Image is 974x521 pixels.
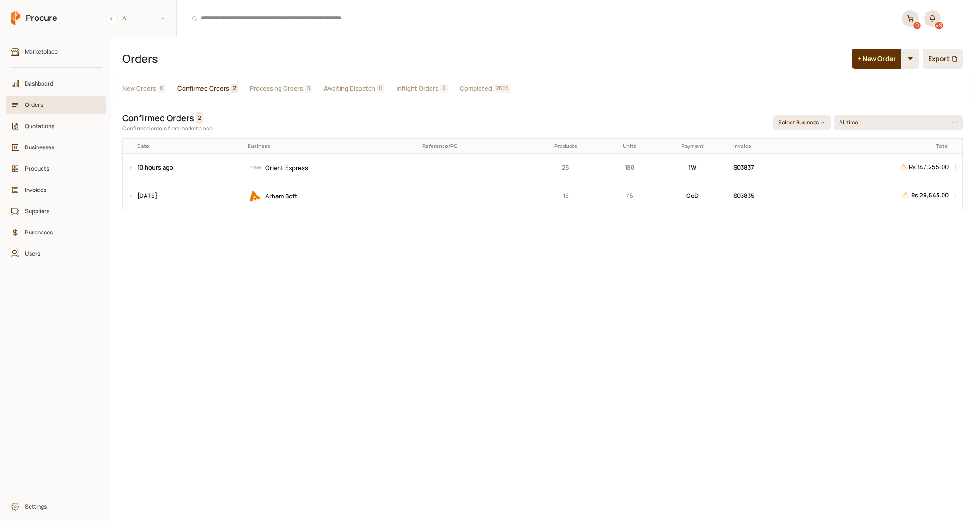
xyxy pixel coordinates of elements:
span: Marketplace [25,47,94,56]
a: Orders [6,96,106,114]
a: Suppliers [6,202,106,220]
p: All time [839,118,860,127]
span: Suppliers [25,207,94,215]
span: Confirmed Orders [177,84,229,93]
a: Dashboard [6,75,106,92]
button: 49 [924,10,941,27]
span: 3 [305,84,312,93]
p: Confirmed orders from marketplace [122,124,765,133]
div: 0 [913,22,921,29]
span: 2 [196,112,203,124]
input: Products, Businesses, Users, Suppliers, Orders, and Purchases [182,7,896,30]
span: Businesses [25,143,94,152]
button: Export [923,49,963,69]
span: 2 [231,84,238,93]
a: Quotations [6,117,106,135]
button: All time [834,115,963,130]
span: Orders [25,100,94,109]
div: Arham Soft [248,189,416,203]
span: Quotations [25,122,94,130]
span: Products [25,164,94,173]
th: Payment [655,139,730,153]
p: 16 [531,191,600,201]
span: New Orders [122,84,156,93]
span: Invoices [25,185,94,194]
p: 25 [531,163,600,172]
span: Completed [460,84,492,93]
a: Users [6,245,106,263]
a: Marketplace [6,43,106,61]
span: Orient Express [265,164,308,172]
td: Rs 147,255.00 [802,153,951,182]
p: 76 [607,191,652,201]
button: + New Order [852,49,901,69]
button: Select Business [773,115,831,130]
span: 0 [440,84,448,93]
a: Products [6,160,106,178]
p: 180 [607,163,652,172]
span: 2653 [494,84,511,93]
th: Reference/PO [419,139,528,153]
th: Units [603,139,655,153]
th: Date [134,139,245,153]
a: Businesses [6,139,106,156]
td: Rs 29,543.00 [802,182,951,210]
th: Business [244,139,419,153]
span: Settings [25,502,94,511]
span: All [111,11,176,26]
div: 49 [935,22,943,29]
td: S03837 [730,153,802,182]
a: Settings [6,498,106,515]
a: 0 [902,10,919,27]
a: Invoices [6,181,106,199]
th: Invoice [730,139,802,153]
a: Procure [11,11,57,26]
span: Dashboard [25,79,94,88]
th: Total [802,139,951,153]
p: Cash on Delivery [658,191,727,201]
span: Awaiting Dispatch [324,84,375,93]
div: Orient Express [248,160,416,175]
a: Purchases [6,224,106,241]
span: All [122,14,129,23]
span: 0 [158,84,165,93]
th: Products [528,139,603,153]
td: S03835 [730,182,802,210]
span: 0 [377,84,384,93]
span: Purchases [25,228,94,237]
a: 10 hours ago [137,163,173,172]
h1: Orders [122,51,845,67]
a: [DATE] [137,191,157,200]
span: Procure [26,12,57,24]
span: Arham Soft [265,192,298,200]
span: Users [25,249,94,258]
span: Inflight Orders [396,84,438,93]
h2: Confirmed Orders [122,112,194,124]
p: 1-Week Invoice [658,163,727,172]
span: Processing Orders [250,84,303,93]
